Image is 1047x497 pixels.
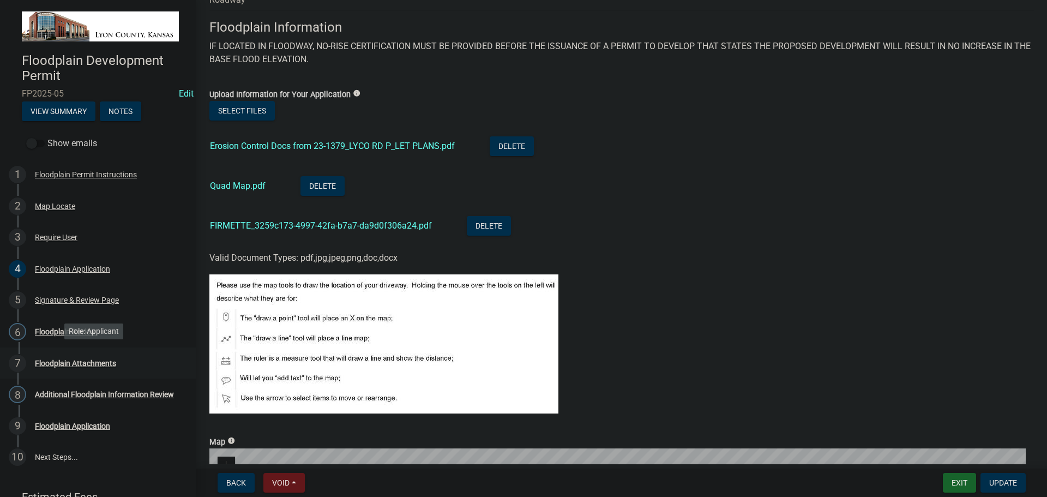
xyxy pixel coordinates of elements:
[226,478,246,487] span: Back
[989,478,1017,487] span: Update
[35,422,110,430] div: Floodplain Application
[227,437,235,445] i: info
[35,202,75,210] div: Map Locate
[22,107,95,116] wm-modal-confirm: Summary
[209,274,558,414] img: map_tools_help-sm_24441579-28a2-454c-9132-f70407ae53ac.jpg
[9,291,26,309] div: 5
[272,478,290,487] span: Void
[22,53,188,85] h4: Floodplain Development Permit
[943,473,976,493] button: Exit
[9,448,26,466] div: 10
[980,473,1026,493] button: Update
[35,171,137,178] div: Floodplain Permit Instructions
[35,328,96,336] div: Floodplain Review
[26,137,97,150] label: Show emails
[209,40,1034,66] p: IF LOCATED IN FLOODWAY, NO-RISE CERTIFICATION MUST BE PROVIDED BEFORE THE ISSUANCE OF A PERMIT TO...
[179,88,194,99] a: Edit
[300,176,345,196] button: Delete
[490,141,534,152] wm-modal-confirm: Delete Document
[209,253,398,263] span: Valid Document Types: pdf,jpg,jpeg,png,doc,docx
[9,386,26,403] div: 8
[353,89,360,97] i: info
[9,355,26,372] div: 7
[22,88,174,99] span: FP2025-05
[218,457,235,474] div: Zoom in
[9,166,26,183] div: 1
[209,101,275,121] button: Select files
[22,11,179,41] img: Lyon County, Kansas
[210,181,266,191] a: Quad Map.pdf
[209,20,1034,35] h4: Floodplain Information
[100,107,141,116] wm-modal-confirm: Notes
[210,220,432,231] a: FIRMETTE_3259c173-4997-42fa-b7a7-da9d0f306a24.pdf
[9,229,26,246] div: 3
[209,439,225,446] label: Map
[35,391,174,398] div: Additional Floodplain Information Review
[22,101,95,121] button: View Summary
[9,323,26,340] div: 6
[490,136,534,156] button: Delete
[263,473,305,493] button: Void
[9,260,26,278] div: 4
[64,324,123,339] div: Role: Applicant
[35,233,77,241] div: Require User
[179,88,194,99] wm-modal-confirm: Edit Application Number
[210,141,455,151] a: Erosion Control Docs from 23-1379_LYCO RD P_LET PLANS.pdf
[218,473,255,493] button: Back
[467,221,511,231] wm-modal-confirm: Delete Document
[300,181,345,191] wm-modal-confirm: Delete Document
[209,91,351,99] label: Upload Information for Your Application
[467,216,511,236] button: Delete
[9,417,26,435] div: 9
[35,360,116,367] div: Floodplain Attachments
[9,197,26,215] div: 2
[35,296,119,304] div: Signature & Review Page
[100,101,141,121] button: Notes
[35,265,110,273] div: Floodplain Application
